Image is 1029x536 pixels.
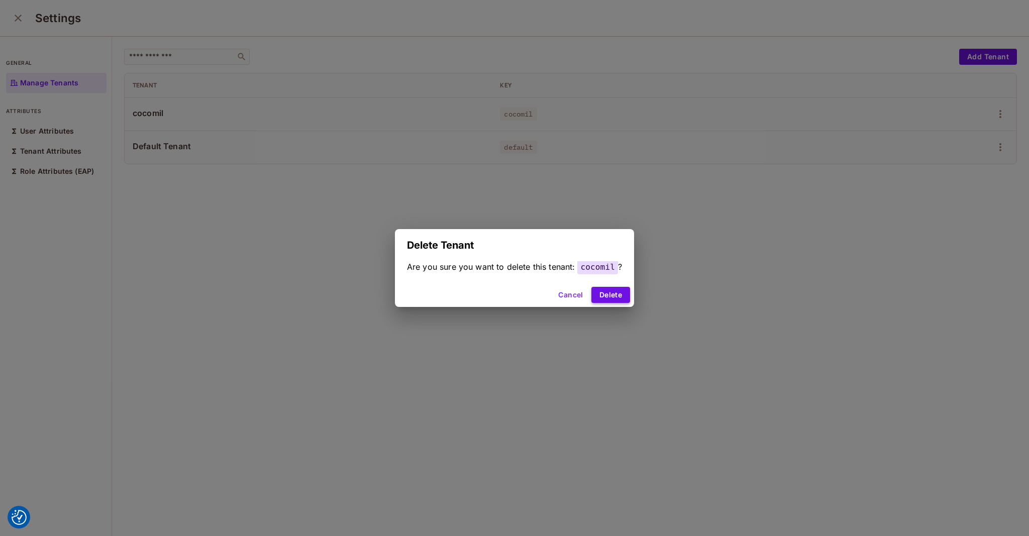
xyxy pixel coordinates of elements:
[407,261,622,273] div: ?
[395,229,634,261] h2: Delete Tenant
[12,510,27,525] button: Consent Preferences
[591,287,630,303] button: Delete
[554,287,587,303] button: Cancel
[407,262,575,272] span: Are you sure you want to delete this tenant:
[12,510,27,525] img: Revisit consent button
[577,260,618,274] span: cocomil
